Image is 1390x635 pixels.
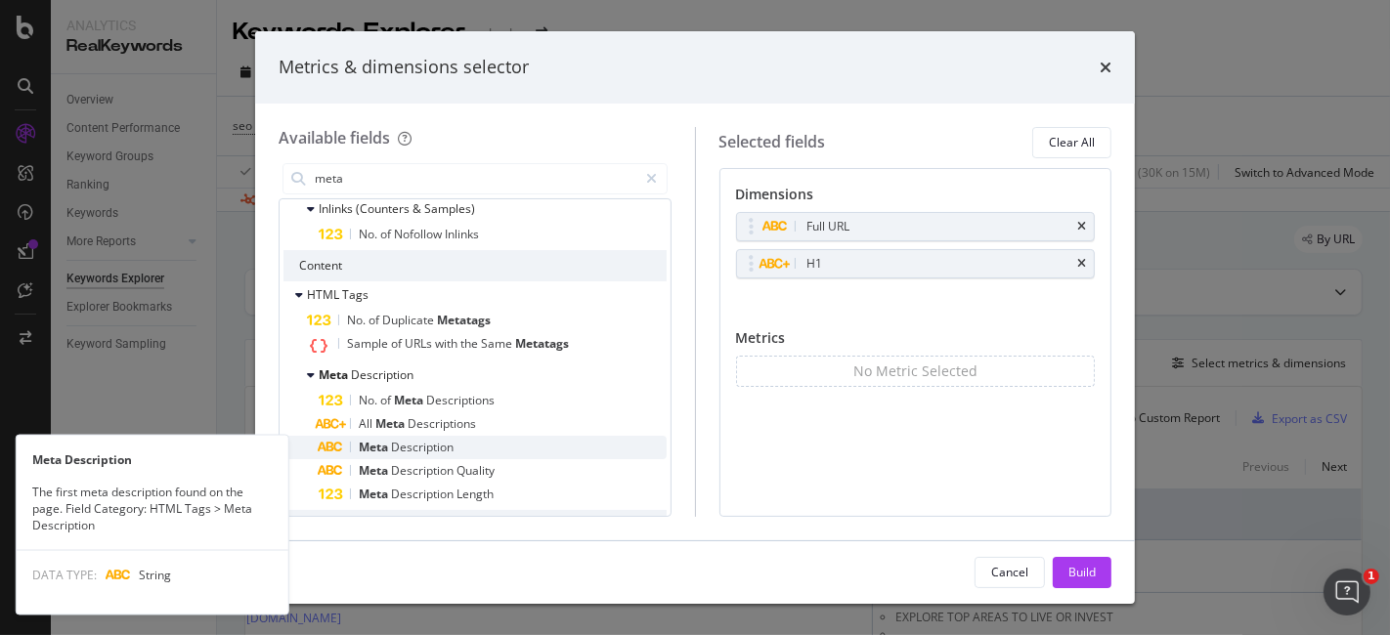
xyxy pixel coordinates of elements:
[279,127,390,148] div: Available fields
[408,415,476,432] span: Descriptions
[426,392,495,408] span: Descriptions
[424,200,475,217] span: Samples)
[807,217,850,236] div: Full URL
[807,254,823,274] div: H1
[283,510,667,541] div: Intelligence
[356,200,413,217] span: (Counters
[17,451,288,468] div: Meta Description
[17,484,288,533] div: The first meta description found on the page. Field Category: HTML Tags > Meta Description
[413,200,424,217] span: &
[460,335,481,352] span: the
[319,200,356,217] span: Inlinks
[1324,569,1370,615] iframe: Intercom live chat
[375,415,408,432] span: Meta
[1100,55,1111,80] div: times
[359,392,380,408] span: No.
[394,392,426,408] span: Meta
[307,286,342,303] span: HTML
[736,185,1096,212] div: Dimensions
[313,164,638,193] input: Search by field name
[445,226,479,242] span: Inlinks
[359,415,375,432] span: All
[351,366,413,383] span: Description
[736,328,1096,356] div: Metrics
[391,335,405,352] span: of
[394,226,445,242] span: Nofollow
[437,312,491,328] span: Metatags
[1077,221,1086,233] div: times
[347,335,391,352] span: Sample
[1077,258,1086,270] div: times
[347,312,369,328] span: No.
[391,439,454,455] span: Description
[359,439,391,455] span: Meta
[736,249,1096,278] div: H1times
[380,392,394,408] span: of
[369,312,382,328] span: of
[283,250,667,281] div: Content
[391,462,456,479] span: Description
[515,335,569,352] span: Metatags
[1068,564,1096,580] div: Build
[319,366,351,383] span: Meta
[435,335,460,352] span: with
[1053,557,1111,588] button: Build
[359,462,391,479] span: Meta
[382,312,437,328] span: Duplicate
[391,486,456,502] span: Description
[359,226,380,242] span: No.
[380,226,394,242] span: of
[279,55,529,80] div: Metrics & dimensions selector
[359,486,391,502] span: Meta
[456,462,495,479] span: Quality
[853,361,977,381] div: No Metric Selected
[975,557,1045,588] button: Cancel
[1032,127,1111,158] button: Clear All
[1049,134,1095,150] div: Clear All
[1364,569,1379,584] span: 1
[991,564,1028,580] div: Cancel
[456,486,494,502] span: Length
[405,335,435,352] span: URLs
[342,286,369,303] span: Tags
[255,31,1135,604] div: modal
[736,212,1096,241] div: Full URLtimes
[481,335,515,352] span: Same
[719,131,826,153] div: Selected fields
